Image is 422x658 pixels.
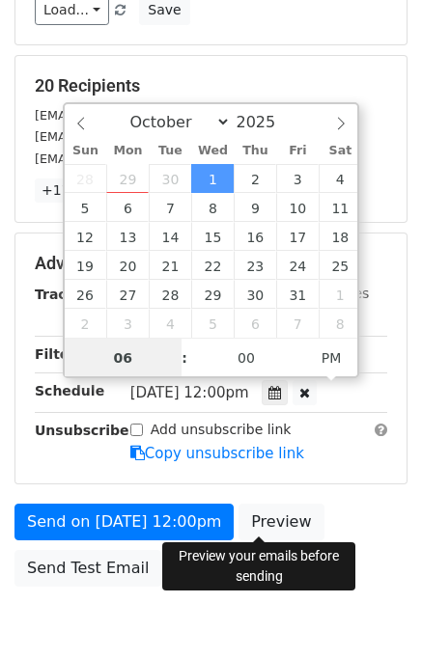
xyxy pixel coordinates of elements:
[182,339,187,377] span: :
[191,280,234,309] span: October 29, 2025
[65,193,107,222] span: October 5, 2025
[35,253,387,274] h5: Advanced
[130,445,304,462] a: Copy unsubscribe link
[106,193,149,222] span: October 6, 2025
[35,151,250,166] small: [EMAIL_ADDRESS][DOMAIN_NAME]
[106,309,149,338] span: November 3, 2025
[276,280,319,309] span: October 31, 2025
[191,164,234,193] span: October 1, 2025
[319,309,361,338] span: November 8, 2025
[149,145,191,157] span: Tue
[319,145,361,157] span: Sat
[106,145,149,157] span: Mon
[151,420,292,440] label: Add unsubscribe link
[35,129,250,144] small: [EMAIL_ADDRESS][DOMAIN_NAME]
[106,164,149,193] span: September 29, 2025
[35,346,84,362] strong: Filters
[65,222,107,251] span: October 12, 2025
[149,309,191,338] span: November 4, 2025
[234,164,276,193] span: October 2, 2025
[319,280,361,309] span: November 1, 2025
[276,193,319,222] span: October 10, 2025
[234,145,276,157] span: Thu
[234,193,276,222] span: October 9, 2025
[65,309,107,338] span: November 2, 2025
[35,423,129,438] strong: Unsubscribe
[231,113,300,131] input: Year
[106,251,149,280] span: October 20, 2025
[239,504,324,540] a: Preview
[35,75,387,96] h5: 20 Recipients
[191,251,234,280] span: October 22, 2025
[234,251,276,280] span: October 23, 2025
[234,222,276,251] span: October 16, 2025
[276,309,319,338] span: November 7, 2025
[14,504,234,540] a: Send on [DATE] 12:00pm
[191,222,234,251] span: October 15, 2025
[191,193,234,222] span: October 8, 2025
[65,251,107,280] span: October 19, 2025
[162,542,355,590] div: Preview your emails before sending
[149,251,191,280] span: October 21, 2025
[305,339,358,377] span: Click to toggle
[35,178,116,203] a: +17 more
[276,145,319,157] span: Fri
[149,164,191,193] span: September 30, 2025
[191,309,234,338] span: November 5, 2025
[149,222,191,251] span: October 14, 2025
[65,164,107,193] span: September 28, 2025
[319,164,361,193] span: October 4, 2025
[35,383,104,398] strong: Schedule
[187,339,305,377] input: Minute
[149,280,191,309] span: October 28, 2025
[149,193,191,222] span: October 7, 2025
[35,108,250,123] small: [EMAIL_ADDRESS][DOMAIN_NAME]
[276,222,319,251] span: October 17, 2025
[276,251,319,280] span: October 24, 2025
[106,280,149,309] span: October 27, 2025
[65,339,183,377] input: Hour
[319,222,361,251] span: October 18, 2025
[319,251,361,280] span: October 25, 2025
[35,287,99,302] strong: Tracking
[106,222,149,251] span: October 13, 2025
[276,164,319,193] span: October 3, 2025
[14,550,161,587] a: Send Test Email
[65,280,107,309] span: October 26, 2025
[65,145,107,157] span: Sun
[325,565,422,658] iframe: Chat Widget
[130,384,249,401] span: [DATE] 12:00pm
[234,309,276,338] span: November 6, 2025
[191,145,234,157] span: Wed
[319,193,361,222] span: October 11, 2025
[234,280,276,309] span: October 30, 2025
